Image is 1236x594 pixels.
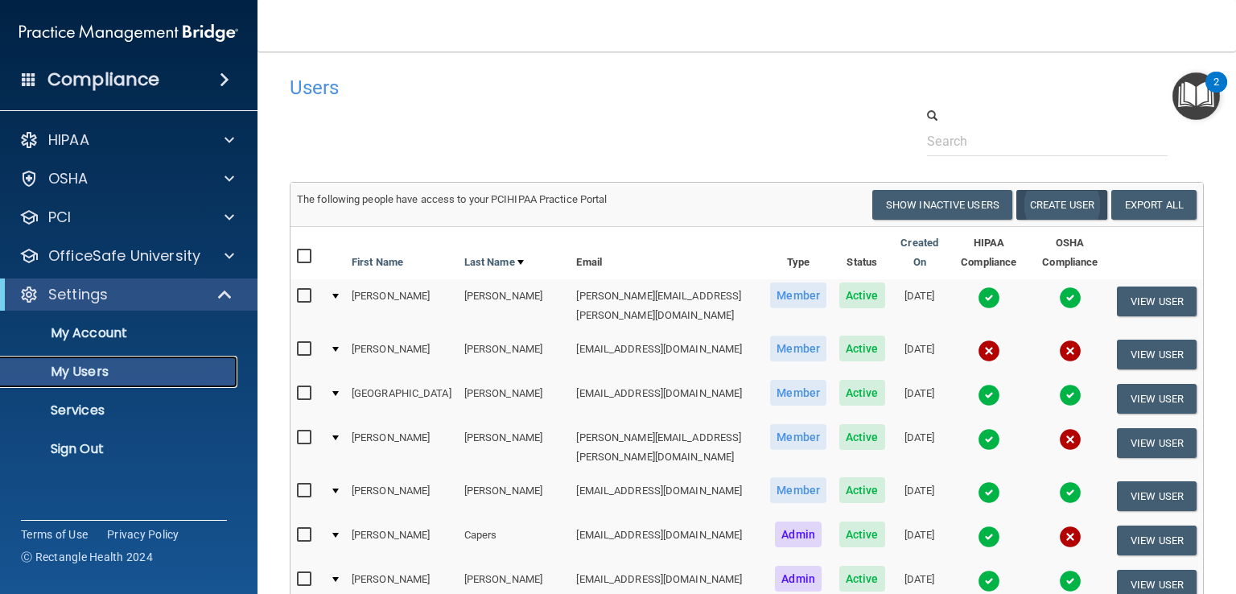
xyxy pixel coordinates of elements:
a: HIPAA [19,130,234,150]
a: Terms of Use [21,526,88,542]
button: Create User [1016,190,1107,220]
span: Active [839,477,885,503]
span: Member [770,336,826,361]
td: [EMAIL_ADDRESS][DOMAIN_NAME] [570,377,764,421]
p: HIPAA [48,130,89,150]
button: Open Resource Center, 2 new notifications [1172,72,1220,120]
td: [PERSON_NAME] [345,421,458,474]
th: Type [764,227,833,279]
h4: Users [290,77,813,98]
a: Privacy Policy [107,526,179,542]
p: My Users [10,364,230,380]
td: [EMAIL_ADDRESS][DOMAIN_NAME] [570,474,764,518]
td: [PERSON_NAME] [458,474,571,518]
img: tick.e7d51cea.svg [978,428,1000,451]
div: 2 [1213,82,1219,103]
img: PMB logo [19,17,238,49]
td: [DATE] [892,279,948,332]
td: [DATE] [892,332,948,377]
span: Member [770,283,826,308]
p: OSHA [48,169,89,188]
td: [GEOGRAPHIC_DATA] [345,377,458,421]
td: [PERSON_NAME] [458,279,571,332]
td: [DATE] [892,377,948,421]
a: Created On [898,233,941,272]
td: [PERSON_NAME] [345,332,458,377]
img: tick.e7d51cea.svg [1059,570,1081,592]
p: PCI [48,208,71,227]
td: Capers [458,518,571,563]
a: Settings [19,285,233,304]
button: View User [1117,340,1197,369]
img: tick.e7d51cea.svg [1059,287,1081,309]
th: Status [833,227,892,279]
span: Member [770,380,826,406]
span: Admin [775,566,822,592]
img: cross.ca9f0e7f.svg [1059,340,1081,362]
th: HIPAA Compliance [948,227,1030,279]
span: Active [839,283,885,308]
td: [DATE] [892,421,948,474]
td: [EMAIL_ADDRESS][DOMAIN_NAME] [570,332,764,377]
td: [DATE] [892,518,948,563]
a: OfficeSafe University [19,246,234,266]
button: View User [1117,287,1197,316]
button: View User [1117,428,1197,458]
p: Sign Out [10,441,230,457]
a: OSHA [19,169,234,188]
span: Active [839,566,885,592]
td: [DATE] [892,474,948,518]
h4: Compliance [47,68,159,91]
img: tick.e7d51cea.svg [978,570,1000,592]
td: [PERSON_NAME] [458,332,571,377]
img: tick.e7d51cea.svg [1059,384,1081,406]
a: First Name [352,253,403,272]
span: Active [839,424,885,450]
p: Settings [48,285,108,304]
button: View User [1117,384,1197,414]
th: Email [570,227,764,279]
img: tick.e7d51cea.svg [978,384,1000,406]
span: The following people have access to your PCIHIPAA Practice Portal [297,193,608,205]
p: Services [10,402,230,419]
img: cross.ca9f0e7f.svg [1059,428,1081,451]
span: Active [839,336,885,361]
p: My Account [10,325,230,341]
a: PCI [19,208,234,227]
td: [PERSON_NAME] [458,421,571,474]
td: [PERSON_NAME] [458,377,571,421]
td: [EMAIL_ADDRESS][DOMAIN_NAME] [570,518,764,563]
td: [PERSON_NAME] [345,518,458,563]
td: [PERSON_NAME][EMAIL_ADDRESS][PERSON_NAME][DOMAIN_NAME] [570,421,764,474]
button: Show Inactive Users [872,190,1012,220]
span: Active [839,522,885,547]
td: [PERSON_NAME] [345,474,458,518]
th: OSHA Compliance [1030,227,1110,279]
td: [PERSON_NAME] [345,279,458,332]
a: Export All [1111,190,1197,220]
span: Member [770,477,826,503]
span: Admin [775,522,822,547]
input: Search [927,126,1168,156]
iframe: Drift Widget Chat Controller [958,482,1217,546]
img: cross.ca9f0e7f.svg [978,340,1000,362]
p: OfficeSafe University [48,246,200,266]
span: Ⓒ Rectangle Health 2024 [21,549,153,565]
a: Last Name [464,253,524,272]
td: [PERSON_NAME][EMAIL_ADDRESS][PERSON_NAME][DOMAIN_NAME] [570,279,764,332]
span: Active [839,380,885,406]
img: tick.e7d51cea.svg [978,287,1000,309]
span: Member [770,424,826,450]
